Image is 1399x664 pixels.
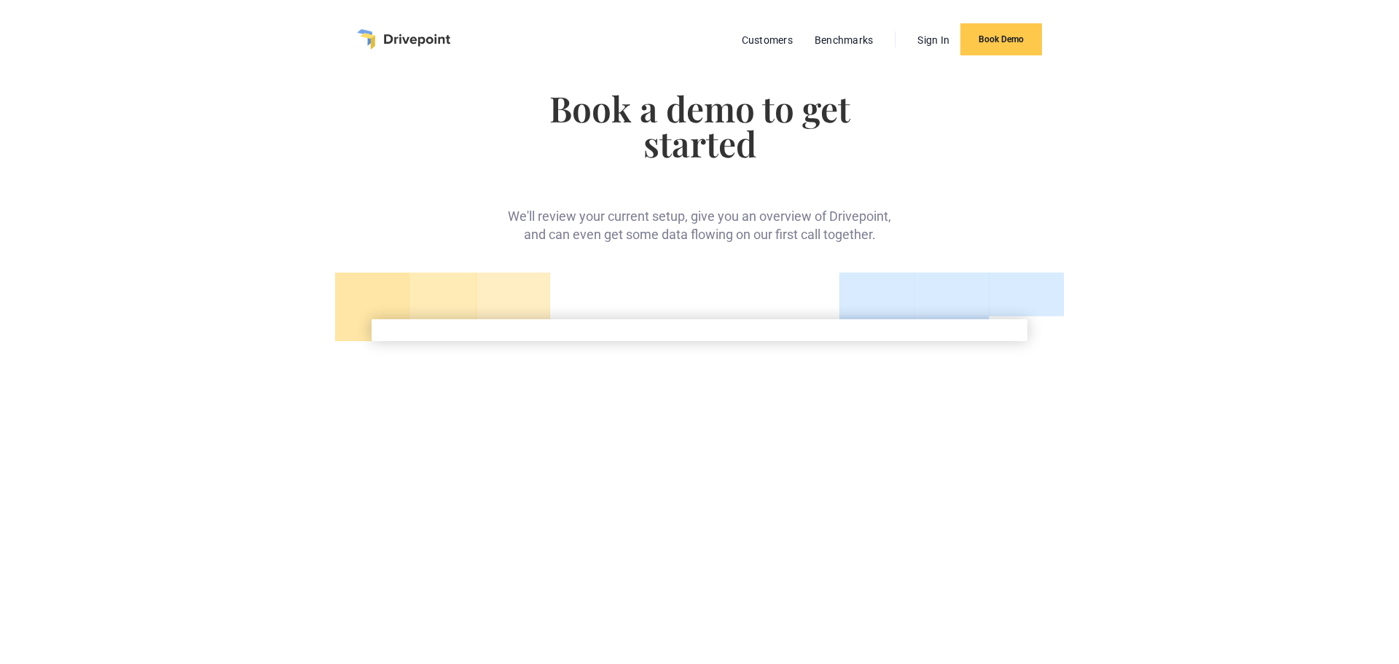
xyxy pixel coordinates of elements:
a: Sign In [910,31,957,50]
a: Customers [734,31,800,50]
div: We'll review your current setup, give you an overview of Drivepoint, and can even get some data f... [504,184,896,243]
a: Book Demo [960,23,1042,55]
h1: Book a demo to get started [504,90,896,160]
a: Benchmarks [807,31,881,50]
